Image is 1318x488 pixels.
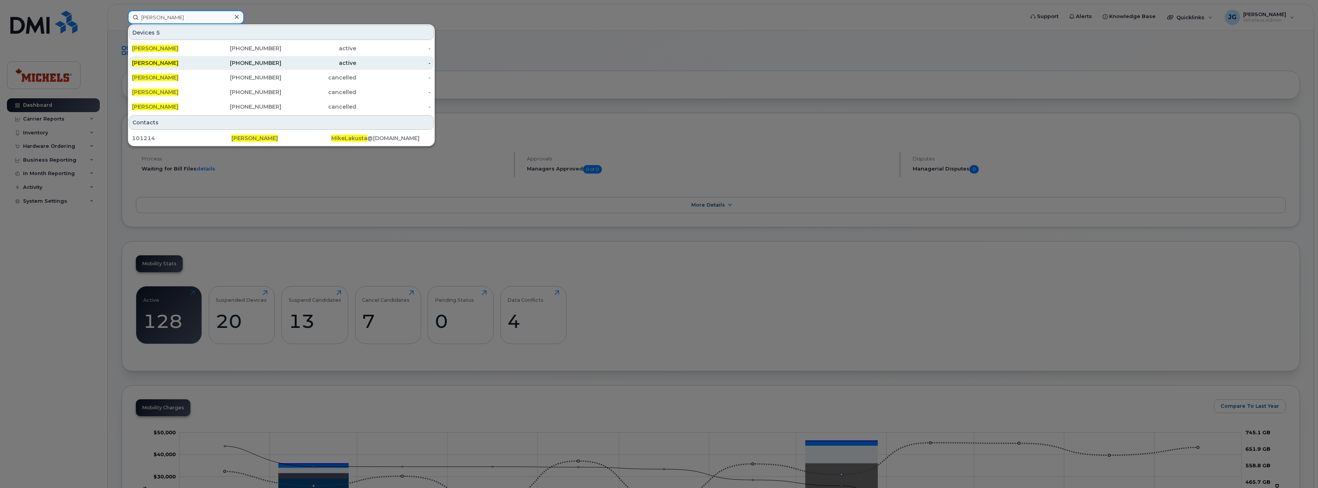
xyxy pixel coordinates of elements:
a: [PERSON_NAME][PHONE_NUMBER]cancelled- [129,85,434,99]
span: [PERSON_NAME] [132,60,178,66]
span: [PERSON_NAME] [132,89,178,96]
a: [PERSON_NAME][PHONE_NUMBER]active- [129,41,434,55]
div: [PHONE_NUMBER] [207,59,282,67]
div: active [281,59,356,67]
div: [PHONE_NUMBER] [207,103,282,111]
div: - [356,88,431,96]
a: [PERSON_NAME][PHONE_NUMBER]cancelled- [129,100,434,114]
div: active [281,45,356,52]
div: cancelled [281,88,356,96]
div: [PHONE_NUMBER] [207,74,282,81]
div: [PHONE_NUMBER] [207,45,282,52]
div: - [356,45,431,52]
a: 101214[PERSON_NAME]MikeLakusta@[DOMAIN_NAME] [129,131,434,145]
div: - [356,59,431,67]
div: cancelled [281,103,356,111]
span: [PERSON_NAME] [231,135,278,142]
div: [PHONE_NUMBER] [207,88,282,96]
a: [PERSON_NAME][PHONE_NUMBER]cancelled- [129,71,434,84]
div: Contacts [129,115,434,130]
span: MikeLakusta [331,135,367,142]
span: [PERSON_NAME] [132,74,178,81]
a: [PERSON_NAME][PHONE_NUMBER]active- [129,56,434,70]
div: Devices [129,25,434,40]
div: - [356,103,431,111]
span: 5 [156,29,160,36]
div: cancelled [281,74,356,81]
div: 101214 [132,134,231,142]
span: [PERSON_NAME] [132,45,178,52]
div: @[DOMAIN_NAME] [331,134,431,142]
span: [PERSON_NAME] [132,103,178,110]
div: - [356,74,431,81]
